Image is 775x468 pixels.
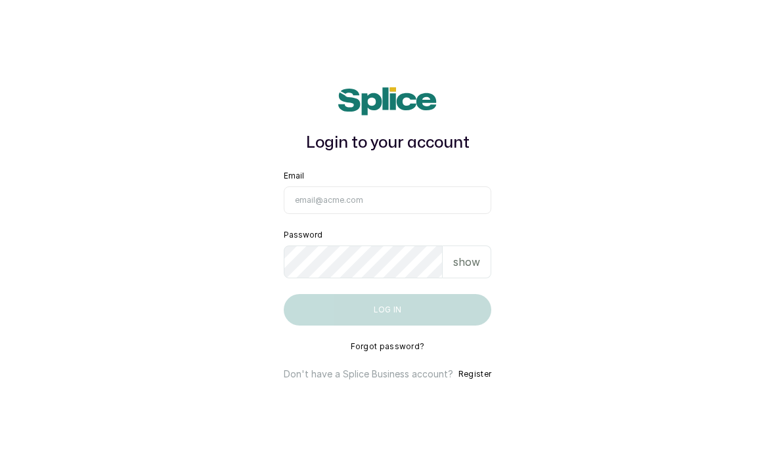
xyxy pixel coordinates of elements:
[284,368,453,381] p: Don't have a Splice Business account?
[284,294,491,326] button: Log in
[284,131,491,155] h1: Login to your account
[458,368,491,381] button: Register
[284,171,304,181] label: Email
[284,186,491,214] input: email@acme.com
[284,230,322,240] label: Password
[453,254,480,270] p: show
[351,341,425,352] button: Forgot password?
